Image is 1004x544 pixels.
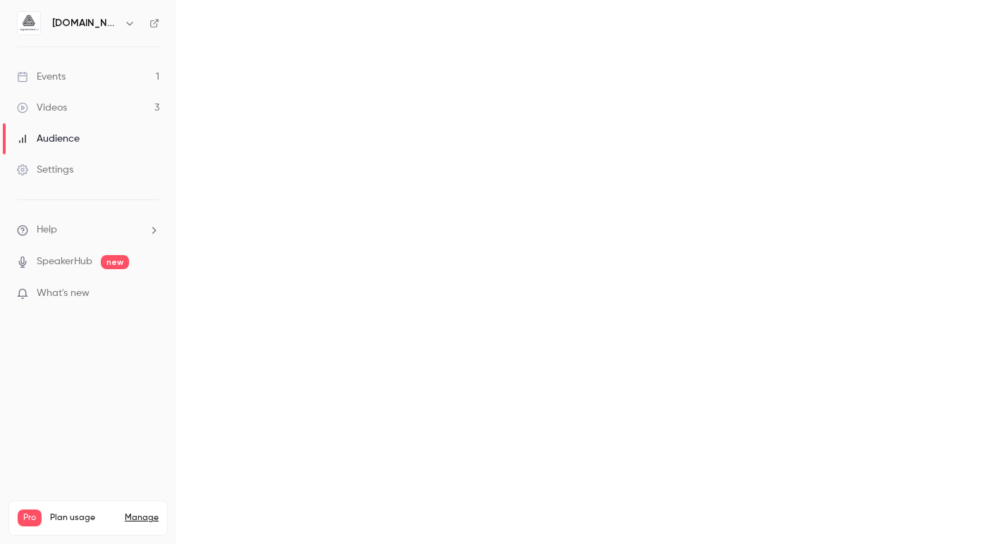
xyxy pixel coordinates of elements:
span: Plan usage [50,512,116,524]
div: Audience [17,132,80,146]
span: Pro [18,509,42,526]
div: Videos [17,101,67,115]
span: What's new [37,286,90,301]
img: aigmented.io [18,12,40,35]
a: SpeakerHub [37,254,92,269]
span: Help [37,223,57,237]
li: help-dropdown-opener [17,223,159,237]
div: Settings [17,163,73,177]
span: new [101,255,129,269]
h6: [DOMAIN_NAME] [52,16,118,30]
a: Manage [125,512,159,524]
div: Events [17,70,66,84]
